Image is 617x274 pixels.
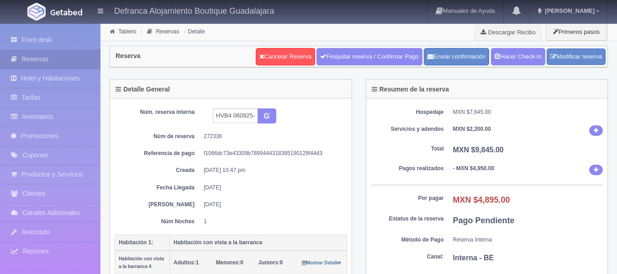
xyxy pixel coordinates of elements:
a: Descargar Recibo [475,23,541,41]
dt: Pagos realizados [371,165,444,172]
h4: Detalle General [116,86,170,93]
strong: Juniors: [258,259,279,266]
dd: [DATE] 10:47 pm [204,167,340,174]
dd: 1 [204,218,340,226]
dt: Hospedaje [371,108,444,116]
th: Habitación con vista a la barranca [170,235,347,251]
button: Enviar confirmación [424,48,489,65]
dt: Referencia de pago [121,150,195,157]
dt: Total [371,145,444,153]
dt: Estatus de la reserva [371,215,444,223]
b: MXN $4,895.00 [453,195,510,204]
dd: 272336 [204,133,340,140]
dt: [PERSON_NAME] [121,201,195,209]
dt: Canal: [371,253,444,261]
b: MXN $9,845.00 [453,146,504,154]
h4: Resumen de la reserva [372,86,449,93]
h4: Defranca Alojamiento Boutique Guadalajara [114,5,274,16]
strong: Adultos: [174,259,196,266]
img: Getabed [27,3,46,21]
span: [PERSON_NAME] [543,7,595,14]
dt: Fecha Llegada [121,184,195,192]
dd: [DATE] [204,184,340,192]
dt: Núm. reserva interna [121,108,195,116]
a: Cancelar Reserva [256,48,315,65]
b: MXN $2,200.00 [453,126,491,132]
dt: Servicios y adendos [371,125,444,133]
span: 0 [216,259,243,266]
a: Tablero [118,28,136,35]
a: Reservas [156,28,179,35]
dd: MXN $7,645.00 [453,108,603,116]
a: Mostrar Detalle [302,259,342,266]
dt: Por pagar [371,194,444,202]
b: - MXN $4,950.00 [453,165,495,172]
img: Getabed [50,9,82,16]
h4: Reserva [116,53,141,59]
dd: Reserva Interna [453,236,603,244]
dd: [DATE] [204,201,340,209]
dt: Creada [121,167,195,174]
b: Habitación 1: [119,239,153,246]
a: Modificar reserva [547,48,606,65]
a: Finiquitar reserva / Confirmar Pago [316,48,422,65]
dt: Núm de reserva [121,133,195,140]
span: 1 [174,259,199,266]
small: Habitación con vista a la barranca 4 [119,256,164,269]
dt: Método de Pago [371,236,444,244]
strong: Menores: [216,259,240,266]
span: 0 [258,259,283,266]
b: Pago Pendiente [453,216,515,225]
small: Mostrar Detalle [302,260,342,265]
button: Primeros pasos [546,23,607,41]
li: Detalle [182,27,207,36]
dt: Núm Noches [121,218,195,226]
b: Interna - BE [453,254,494,262]
dd: f1066dc73e43309b7899444318385190128f44d3 [204,150,340,157]
a: Hacer Check-In [491,48,545,65]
